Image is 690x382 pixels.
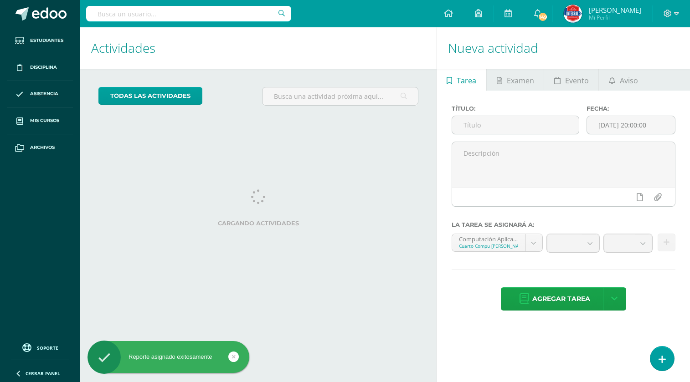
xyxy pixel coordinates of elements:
input: Título [452,116,579,134]
span: Soporte [37,345,58,351]
a: Estudiantes [7,27,73,54]
span: 149 [538,12,548,22]
label: Cargando actividades [98,220,418,227]
span: Aviso [620,70,638,92]
input: Busca un usuario... [86,6,291,21]
a: Asistencia [7,81,73,108]
a: todas las Actividades [98,87,202,105]
span: [PERSON_NAME] [589,5,641,15]
a: Archivos [7,134,73,161]
a: Disciplina [7,54,73,81]
a: Aviso [599,69,648,91]
a: Evento [544,69,598,91]
img: 5b05793df8038e2f74dd67e63a03d3f6.png [564,5,582,23]
span: Examen [507,70,534,92]
h1: Actividades [91,27,426,69]
span: Disciplina [30,64,57,71]
div: Computación Aplicada 'A' [459,234,518,243]
label: Fecha: [587,105,675,112]
span: Estudiantes [30,37,63,44]
label: Título: [452,105,579,112]
span: Agregar tarea [532,288,590,310]
a: Computación Aplicada 'A'Cuarto Compu [PERSON_NAME]. C.C.L.L. en Computación [452,234,542,251]
h1: Nueva actividad [448,27,679,69]
label: La tarea se asignará a: [452,221,675,228]
span: Mi Perfil [589,14,641,21]
div: Cuarto Compu [PERSON_NAME]. C.C.L.L. en Computación [459,243,518,249]
span: Mis cursos [30,117,59,124]
input: Fecha de entrega [587,116,675,134]
span: Cerrar panel [26,370,60,377]
a: Tarea [437,69,486,91]
span: Evento [565,70,589,92]
div: Reporte asignado exitosamente [88,353,249,361]
span: Archivos [30,144,55,151]
a: Mis cursos [7,107,73,134]
input: Busca una actividad próxima aquí... [263,87,418,105]
span: Asistencia [30,90,58,97]
a: Examen [487,69,544,91]
a: Soporte [11,341,69,353]
span: Tarea [457,70,476,92]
